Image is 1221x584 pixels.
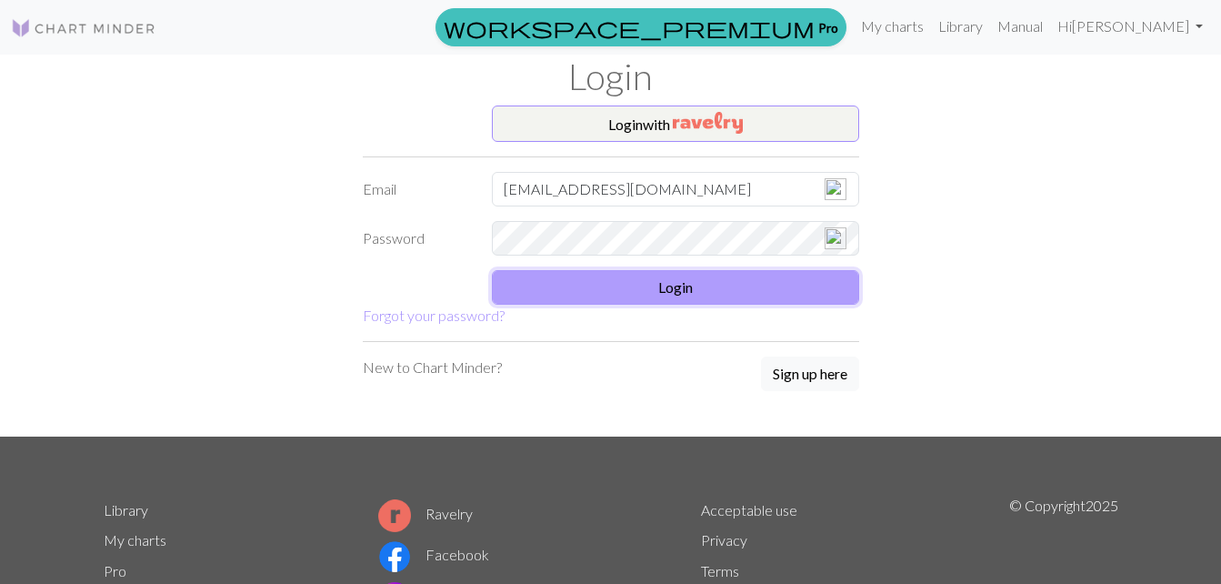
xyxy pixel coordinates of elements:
[93,55,1129,98] h1: Login
[701,501,797,519] a: Acceptable use
[673,112,743,134] img: Ravelry
[378,540,411,573] img: Facebook logo
[11,17,156,39] img: Logo
[104,562,126,579] a: Pro
[435,8,846,46] a: Pro
[1050,8,1210,45] a: Hi[PERSON_NAME]
[931,8,990,45] a: Library
[352,172,482,206] label: Email
[854,8,931,45] a: My charts
[825,227,846,249] img: npw-badge-icon-locked.svg
[761,357,859,391] button: Sign up here
[104,501,148,519] a: Library
[363,357,502,378] p: New to Chart Minder?
[378,499,411,532] img: Ravelry logo
[104,531,166,549] a: My charts
[378,546,489,563] a: Facebook
[492,106,859,142] button: Loginwith
[444,15,815,40] span: workspace_premium
[363,307,505,324] a: Forgot your password?
[492,270,859,305] button: Login
[701,531,747,549] a: Privacy
[378,505,473,522] a: Ravelry
[990,8,1050,45] a: Manual
[352,221,482,256] label: Password
[825,178,846,200] img: npw-badge-icon-locked.svg
[761,357,859,393] a: Sign up here
[701,562,739,579] a: Terms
